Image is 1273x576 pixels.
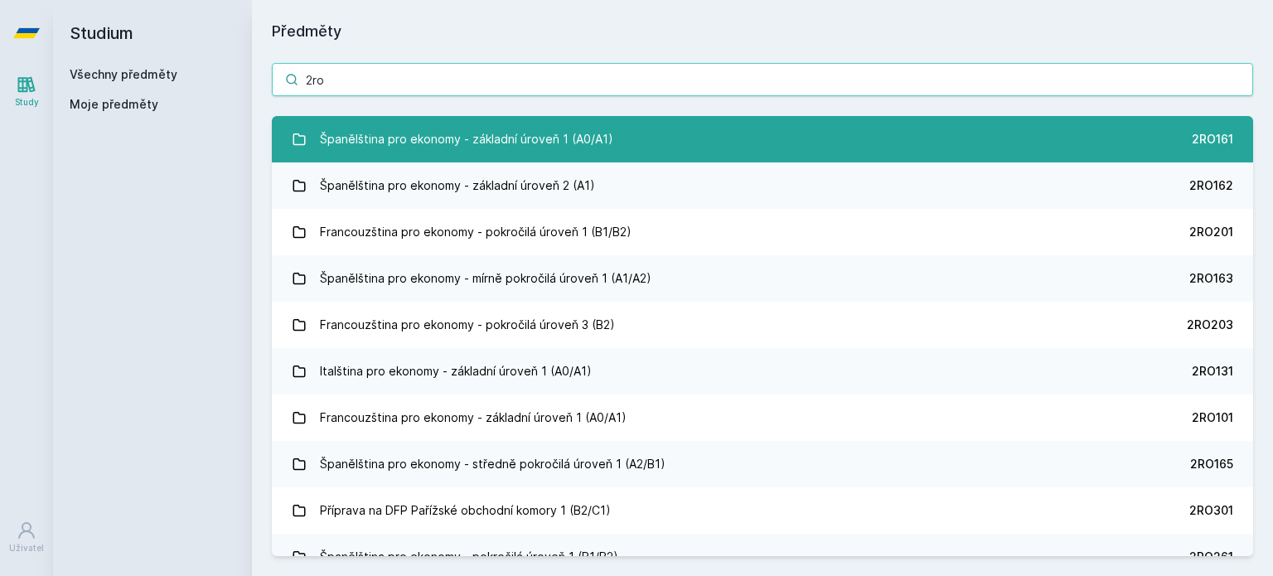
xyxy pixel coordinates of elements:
[320,401,627,434] div: Francouzština pro ekonomy - základní úroveň 1 (A0/A1)
[1189,502,1233,519] div: 2RO301
[70,67,177,81] a: Všechny předměty
[1192,131,1233,148] div: 2RO161
[272,394,1253,441] a: Francouzština pro ekonomy - základní úroveň 1 (A0/A1) 2RO101
[1192,363,1233,380] div: 2RO131
[272,302,1253,348] a: Francouzština pro ekonomy - pokročilá úroveň 3 (B2) 2RO203
[320,169,595,202] div: Španělština pro ekonomy - základní úroveň 2 (A1)
[3,66,50,117] a: Study
[272,348,1253,394] a: Italština pro ekonomy - základní úroveň 1 (A0/A1) 2RO131
[1189,549,1233,565] div: 2RO261
[70,96,158,113] span: Moje předměty
[272,209,1253,255] a: Francouzština pro ekonomy - pokročilá úroveň 1 (B1/B2) 2RO201
[320,494,611,527] div: Příprava na DFP Pařížské obchodní komory 1 (B2/C1)
[15,96,39,109] div: Study
[272,487,1253,534] a: Příprava na DFP Pařížské obchodní komory 1 (B2/C1) 2RO301
[272,162,1253,209] a: Španělština pro ekonomy - základní úroveň 2 (A1) 2RO162
[320,123,613,156] div: Španělština pro ekonomy - základní úroveň 1 (A0/A1)
[1189,177,1233,194] div: 2RO162
[320,308,615,341] div: Francouzština pro ekonomy - pokročilá úroveň 3 (B2)
[1189,270,1233,287] div: 2RO163
[320,540,618,574] div: Španělština pro ekonomy - pokročilá úroveň 1 (B1/B2)
[320,262,651,295] div: Španělština pro ekonomy - mírně pokročilá úroveň 1 (A1/A2)
[1187,317,1233,333] div: 2RO203
[272,20,1253,43] h1: Předměty
[1192,409,1233,426] div: 2RO101
[272,63,1253,96] input: Název nebo ident předmětu…
[320,448,666,481] div: Španělština pro ekonomy - středně pokročilá úroveň 1 (A2/B1)
[3,512,50,563] a: Uživatel
[320,355,592,388] div: Italština pro ekonomy - základní úroveň 1 (A0/A1)
[320,215,632,249] div: Francouzština pro ekonomy - pokročilá úroveň 1 (B1/B2)
[272,116,1253,162] a: Španělština pro ekonomy - základní úroveň 1 (A0/A1) 2RO161
[1190,456,1233,472] div: 2RO165
[272,441,1253,487] a: Španělština pro ekonomy - středně pokročilá úroveň 1 (A2/B1) 2RO165
[9,542,44,554] div: Uživatel
[272,255,1253,302] a: Španělština pro ekonomy - mírně pokročilá úroveň 1 (A1/A2) 2RO163
[1189,224,1233,240] div: 2RO201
